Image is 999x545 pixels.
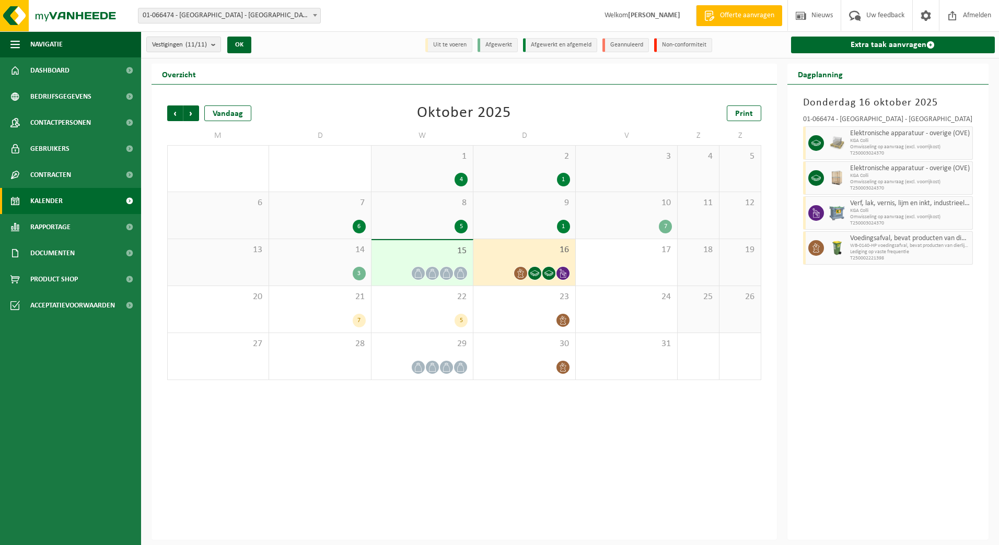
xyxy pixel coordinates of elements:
[850,234,970,243] span: Voedingsafval, bevat producten van dierlijke oorsprong, onverpakt, categorie 3
[173,338,263,350] span: 27
[850,164,970,173] span: Elektronische apparatuur - overige (OVE)
[30,84,91,110] span: Bedrijfsgegevens
[30,136,69,162] span: Gebruikers
[173,291,263,303] span: 20
[204,105,251,121] div: Vandaag
[850,173,970,179] span: KGA Colli
[850,220,970,227] span: T250003024370
[717,10,777,21] span: Offerte aanvragen
[473,126,575,145] td: D
[850,199,970,208] span: Verf, lak, vernis, lijm en inkt, industrieel in kleinverpakking
[30,57,69,84] span: Dashboard
[173,197,263,209] span: 6
[30,31,63,57] span: Navigatie
[138,8,320,23] span: 01-066474 - STORA ENSO LANGERBRUGGE - GENT
[377,197,468,209] span: 8
[183,105,199,121] span: Volgende
[269,126,371,145] td: D
[152,37,207,53] span: Vestigingen
[455,220,468,233] div: 5
[829,170,845,186] img: PB-WB-1940-WDN-00-00
[850,150,970,157] span: T250003024370
[850,138,970,144] span: KGA Colli
[353,314,366,327] div: 7
[602,38,649,52] li: Geannuleerd
[581,291,672,303] span: 24
[557,220,570,233] div: 1
[455,173,468,186] div: 4
[479,151,570,162] span: 2
[850,185,970,192] span: T250003024370
[425,38,472,52] li: Uit te voeren
[803,116,973,126] div: 01-066474 - [GEOGRAPHIC_DATA] - [GEOGRAPHIC_DATA]
[803,95,973,111] h3: Donderdag 16 oktober 2025
[719,126,761,145] td: Z
[678,126,719,145] td: Z
[725,151,756,162] span: 5
[455,314,468,327] div: 5
[167,126,269,145] td: M
[725,244,756,256] span: 19
[30,214,71,240] span: Rapportage
[478,38,518,52] li: Afgewerkt
[353,267,366,280] div: 3
[274,197,365,209] span: 7
[850,243,970,249] span: WB-0140-HP voedingsafval, bevat producten van dierlijke oors
[581,244,672,256] span: 17
[479,291,570,303] span: 23
[138,8,321,23] span: 01-066474 - STORA ENSO LANGERBRUGGE - GENT
[659,220,672,233] div: 7
[576,126,678,145] td: V
[377,151,468,162] span: 1
[274,291,365,303] span: 21
[683,197,714,209] span: 11
[274,244,365,256] span: 14
[30,292,115,318] span: Acceptatievoorwaarden
[628,11,680,19] strong: [PERSON_NAME]
[850,255,970,262] span: T250002221398
[581,197,672,209] span: 10
[523,38,597,52] li: Afgewerkt en afgemeld
[725,291,756,303] span: 26
[479,244,570,256] span: 16
[654,38,712,52] li: Non-conformiteit
[683,151,714,162] span: 4
[829,205,845,221] img: PB-AP-0800-MET-02-01
[377,338,468,350] span: 29
[829,135,845,151] img: LP-PA-00000-WDN-11
[557,173,570,186] div: 1
[791,37,995,53] a: Extra taak aanvragen
[173,244,263,256] span: 13
[167,105,183,121] span: Vorige
[353,220,366,233] div: 6
[227,37,251,53] button: OK
[185,41,207,48] count: (11/11)
[787,64,853,84] h2: Dagplanning
[735,110,753,118] span: Print
[377,291,468,303] span: 22
[479,197,570,209] span: 9
[683,244,714,256] span: 18
[30,188,63,214] span: Kalender
[274,338,365,350] span: 28
[581,338,672,350] span: 31
[30,162,71,188] span: Contracten
[30,240,75,266] span: Documenten
[30,110,91,136] span: Contactpersonen
[829,240,845,256] img: WB-0140-HPE-GN-50
[725,197,756,209] span: 12
[152,64,206,84] h2: Overzicht
[850,129,970,138] span: Elektronische apparatuur - overige (OVE)
[377,245,468,257] span: 15
[850,144,970,150] span: Omwisseling op aanvraag (excl. voorrijkost)
[417,105,511,121] div: Oktober 2025
[683,291,714,303] span: 25
[850,249,970,255] span: Lediging op vaste frequentie
[850,214,970,220] span: Omwisseling op aanvraag (excl. voorrijkost)
[146,37,221,52] button: Vestigingen(11/11)
[850,208,970,214] span: KGA Colli
[850,179,970,185] span: Omwisseling op aanvraag (excl. voorrijkost)
[696,5,782,26] a: Offerte aanvragen
[581,151,672,162] span: 3
[30,266,78,292] span: Product Shop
